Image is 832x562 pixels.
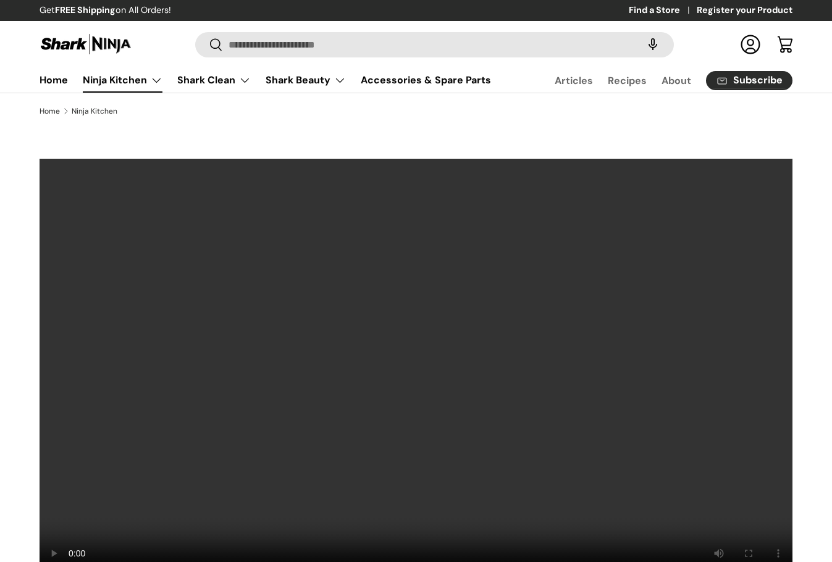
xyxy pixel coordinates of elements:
[40,106,792,117] nav: Breadcrumbs
[633,31,673,58] speech-search-button: Search by voice
[72,107,117,115] a: Ninja Kitchen
[608,69,647,93] a: Recipes
[40,32,132,56] img: Shark Ninja Philippines
[55,4,116,15] strong: FREE Shipping
[525,68,792,93] nav: Secondary
[697,4,792,17] a: Register your Product
[733,75,783,85] span: Subscribe
[170,68,258,93] summary: Shark Clean
[75,68,170,93] summary: Ninja Kitchen
[177,68,251,93] a: Shark Clean
[40,4,171,17] p: Get on All Orders!
[258,68,353,93] summary: Shark Beauty
[40,68,68,92] a: Home
[361,68,491,92] a: Accessories & Spare Parts
[40,68,491,93] nav: Primary
[266,68,346,93] a: Shark Beauty
[83,68,162,93] a: Ninja Kitchen
[555,69,593,93] a: Articles
[629,4,697,17] a: Find a Store
[40,107,60,115] a: Home
[706,71,792,90] a: Subscribe
[662,69,691,93] a: About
